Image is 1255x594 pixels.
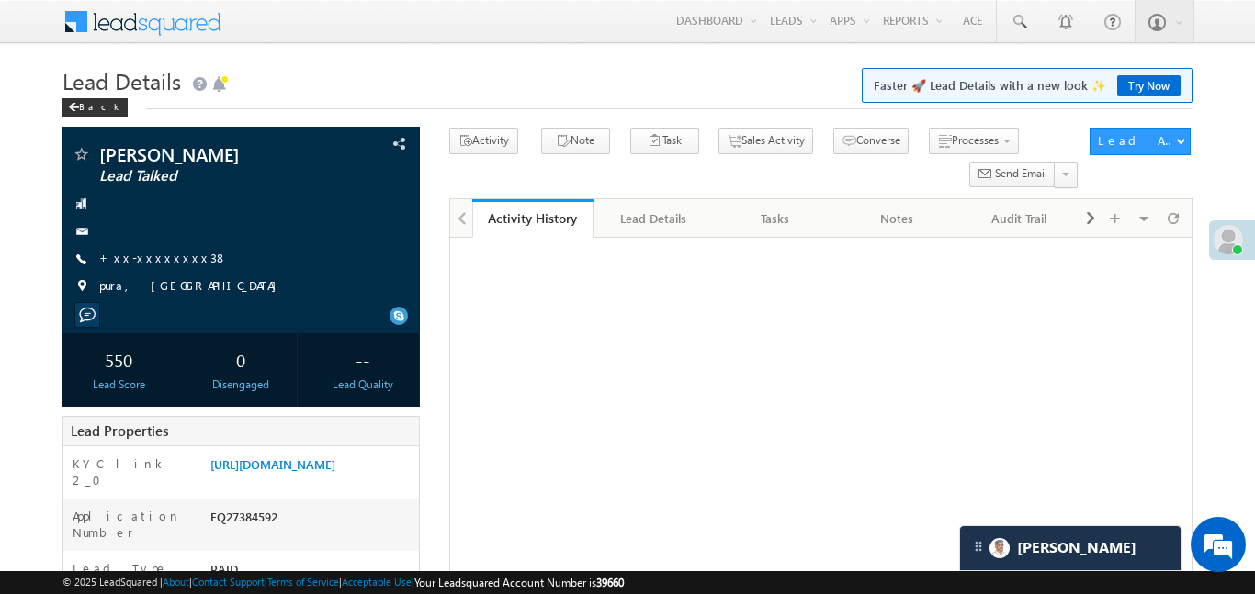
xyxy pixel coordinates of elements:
[67,342,170,376] div: 550
[472,199,594,238] a: Activity History
[973,207,1063,230] div: Audit Trail
[62,66,181,95] span: Lead Details
[99,277,286,296] span: pura, [GEOGRAPHIC_DATA]
[71,421,168,440] span: Lead Properties
[929,128,1019,154] button: Processes
[62,574,624,591] span: © 2025 LeadSquared | | | | |
[67,376,170,393] div: Lead Score
[1098,132,1176,149] div: Lead Actions
[952,133,999,147] span: Processes
[486,209,580,227] div: Activity History
[874,76,1181,95] span: Faster 🚀 Lead Details with a new look ✨
[608,207,698,230] div: Lead Details
[210,456,335,472] a: [URL][DOMAIN_NAME]
[99,167,320,185] span: Lead Talked
[1090,128,1191,155] button: Lead Actions
[449,128,518,154] button: Activity
[267,576,339,588] a: Terms of Service
[73,455,192,488] label: KYC link 2_0
[99,250,228,265] a: +xx-xxxxxxxx38
[596,576,624,589] span: 39660
[62,98,128,117] div: Back
[630,128,699,154] button: Task
[163,576,189,588] a: About
[311,376,414,393] div: Lead Quality
[342,576,412,588] a: Acceptable Use
[730,207,820,230] div: Tasks
[206,508,419,533] div: EQ27384592
[206,560,419,586] div: PAID
[995,165,1047,182] span: Send Email
[99,145,320,163] span: [PERSON_NAME]
[73,508,192,541] label: Application Number
[969,162,1056,188] button: Send Email
[716,199,837,238] a: Tasks
[73,560,168,577] label: Lead Type
[189,376,292,393] div: Disengaged
[541,128,610,154] button: Note
[1117,75,1181,96] a: Try Now
[959,525,1182,571] div: carter-dragCarter[PERSON_NAME]
[837,199,958,238] a: Notes
[594,199,715,238] a: Lead Details
[414,576,624,589] span: Your Leadsquared Account Number is
[718,128,813,154] button: Sales Activity
[192,576,265,588] a: Contact Support
[852,207,942,230] div: Notes
[989,538,1010,558] img: Carter
[311,342,414,376] div: --
[189,342,292,376] div: 0
[833,128,909,154] button: Converse
[1017,539,1136,556] span: Carter
[62,97,137,113] a: Back
[971,539,986,554] img: carter-drag
[958,199,1080,238] a: Audit Trail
